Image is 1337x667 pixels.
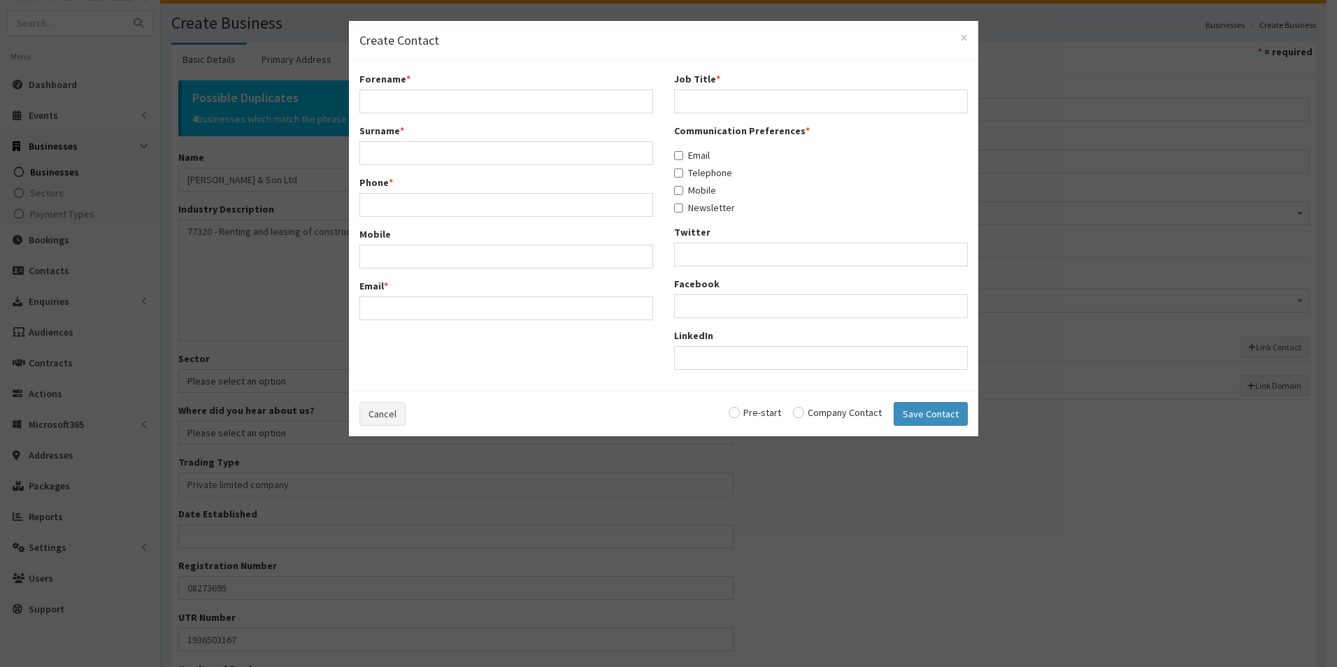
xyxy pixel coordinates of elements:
[674,225,710,239] label: Twitter
[674,186,683,195] input: Mobile
[674,329,713,343] label: LinkedIn
[674,124,810,138] label: Communication Preferences
[894,402,968,426] button: Save Contact
[359,72,410,86] label: Forename
[674,148,710,162] label: Email
[674,166,732,180] label: Telephone
[674,201,735,215] label: Newsletter
[359,227,391,241] label: Mobile
[674,168,683,178] input: Telephone
[359,402,406,426] button: Cancel
[960,28,968,47] span: ×
[359,175,393,189] label: Phone
[960,30,968,45] button: Close
[674,72,720,86] label: Job Title
[359,31,968,50] h4: Create Contact
[674,203,683,213] input: Newsletter
[674,151,683,160] input: Email
[674,183,716,197] label: Mobile
[359,124,404,138] label: Surname
[729,408,781,417] label: Pre-start
[793,408,882,417] label: Company Contact
[359,279,388,293] label: Email
[674,277,720,291] label: Facebook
